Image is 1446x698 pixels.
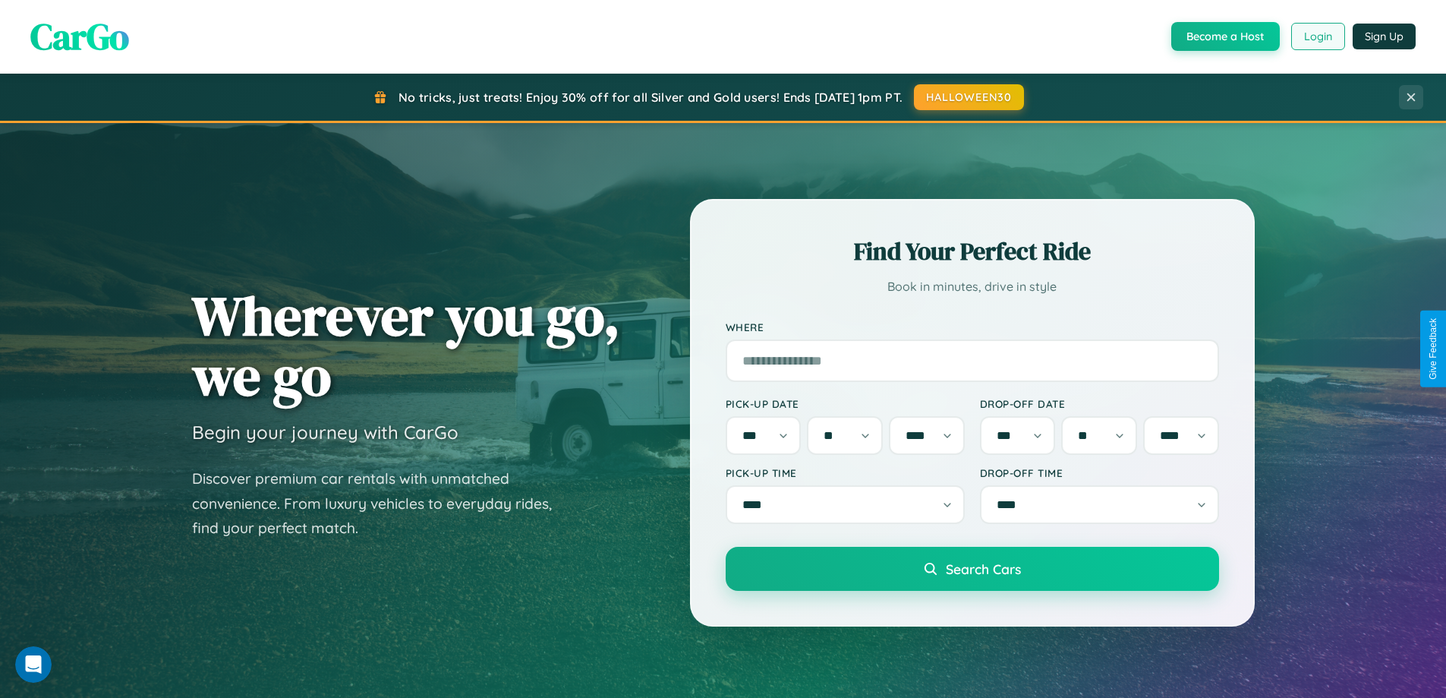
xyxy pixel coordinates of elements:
[726,547,1219,591] button: Search Cars
[192,421,458,444] h3: Begin your journey with CarGo
[980,397,1219,410] label: Drop-off Date
[30,11,129,62] span: CarGo
[1171,22,1280,51] button: Become a Host
[15,646,52,683] iframe: Intercom live chat
[726,321,1219,333] label: Where
[1428,318,1438,380] div: Give Feedback
[1291,23,1345,50] button: Login
[399,90,903,105] span: No tricks, just treats! Enjoy 30% off for all Silver and Gold users! Ends [DATE] 1pm PT.
[726,276,1219,298] p: Book in minutes, drive in style
[914,84,1024,110] button: HALLOWEEN30
[946,561,1021,577] span: Search Cars
[726,235,1219,268] h2: Find Your Perfect Ride
[980,466,1219,479] label: Drop-off Time
[1353,24,1416,49] button: Sign Up
[726,397,965,410] label: Pick-up Date
[726,466,965,479] label: Pick-up Time
[192,466,572,541] p: Discover premium car rentals with unmatched convenience. From luxury vehicles to everyday rides, ...
[192,286,620,406] h1: Wherever you go, we go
